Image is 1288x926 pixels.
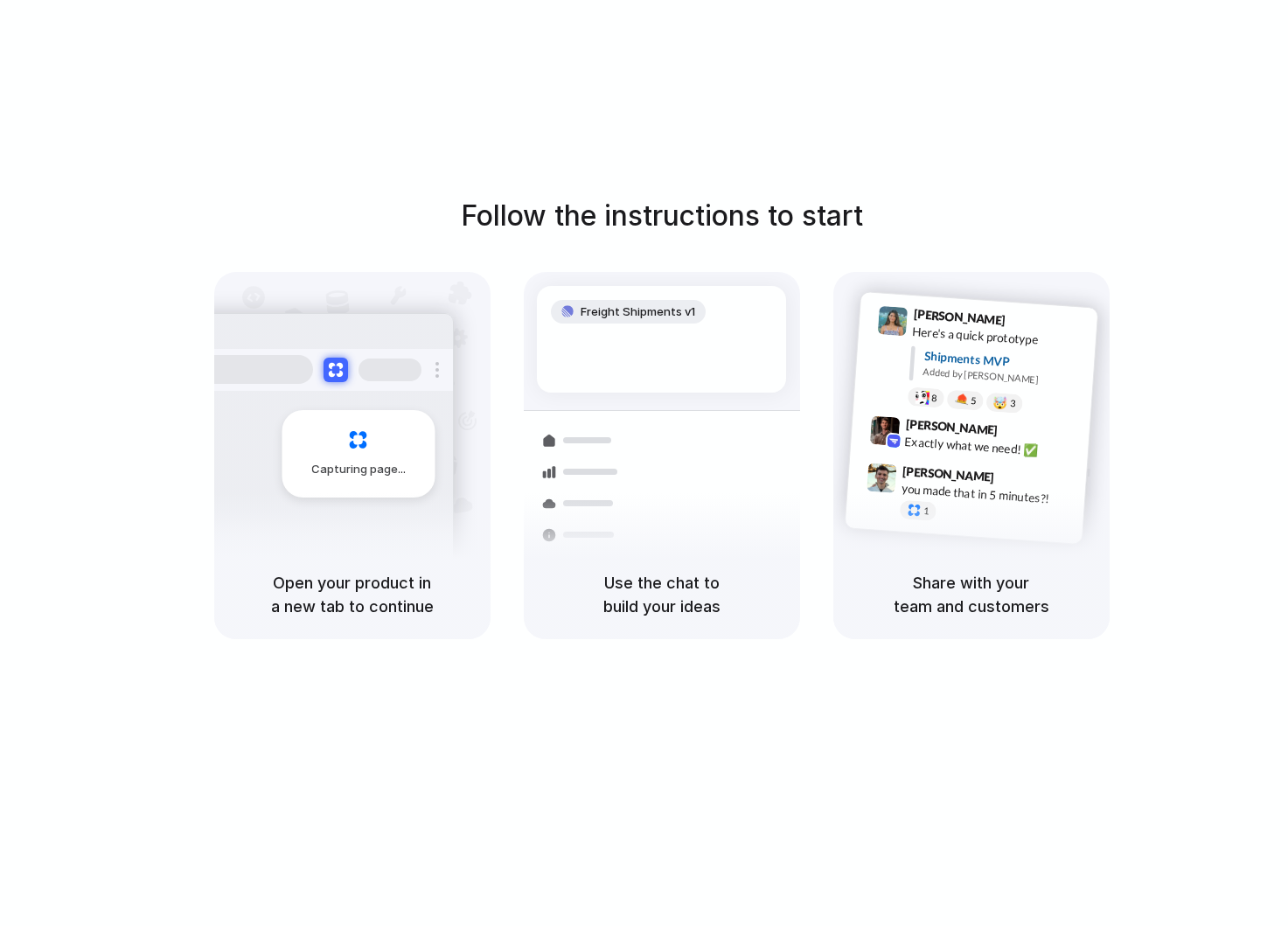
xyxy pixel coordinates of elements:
span: [PERSON_NAME] [902,461,994,486]
div: you made that in 5 minutes?! [901,479,1076,509]
h5: Use the chat to build your ideas [545,571,779,618]
span: [PERSON_NAME] [913,304,1006,330]
span: 9:41 AM [1010,312,1046,333]
div: Here's a quick prototype [911,322,1086,352]
span: Capturing page [311,461,408,478]
h1: Follow the instructions to start [461,195,863,237]
span: 5 [970,395,976,405]
span: 8 [930,393,936,402]
div: Added by [PERSON_NAME] [922,364,1083,389]
div: Exactly what we need! ✅ [904,432,1079,462]
span: Freight Shipments v1 [581,303,695,321]
span: [PERSON_NAME] [905,414,998,439]
h5: Open your product in a new tab to continue [235,571,470,618]
span: 3 [1009,398,1015,407]
h5: Share with your team and customers [854,571,1089,618]
span: 9:47 AM [999,470,1035,491]
span: 9:42 AM [1002,422,1038,443]
div: 🤯 [992,396,1007,409]
span: 1 [922,505,929,515]
div: Shipments MVP [923,346,1085,375]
